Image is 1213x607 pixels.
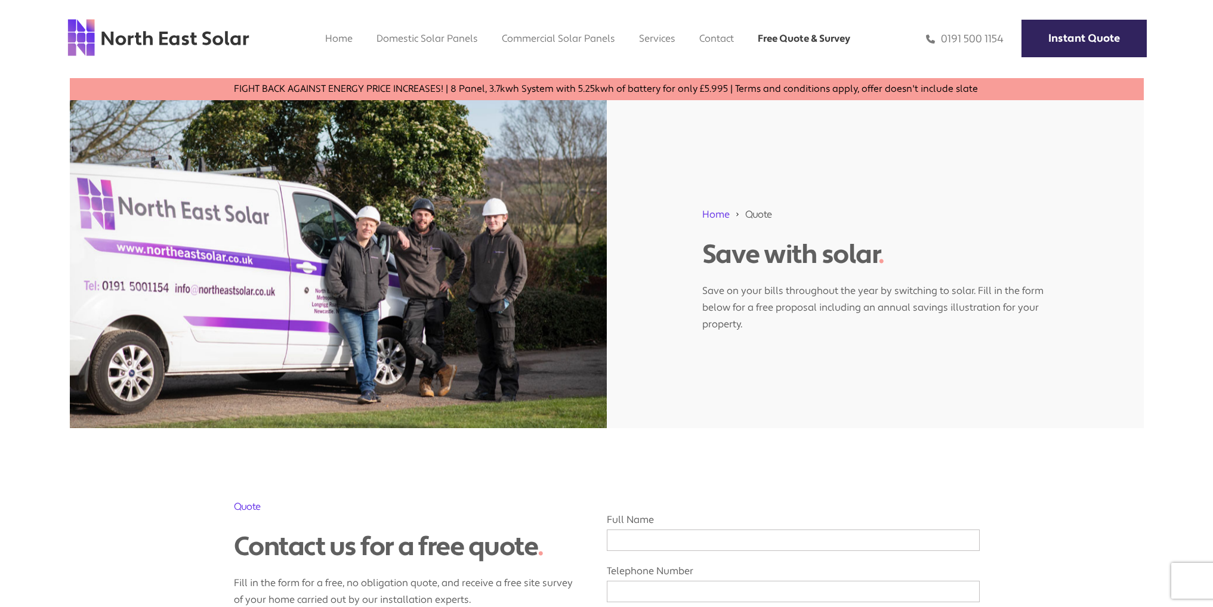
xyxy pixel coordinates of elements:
img: north east solar logo [67,18,250,57]
div: Contact us for a free quote [234,531,577,563]
h2: Quote [234,500,577,513]
label: Telephone Number [607,565,980,596]
img: 211688_forward_arrow_icon.svg [734,208,740,221]
a: FIGHT BACK AGAINST ENERGY PRICE INCREASES! | 8 Panel, 3.7kwh System with 5.25kwh of battery for o... [203,83,1132,95]
a: Instant Quote [1021,20,1147,57]
a: Services [639,32,675,45]
a: Contact [699,32,734,45]
p: Save on your bills throughout the year by switching to solar. Fill in the form below for a free p... [702,271,1048,333]
a: Home [702,208,730,221]
label: Full Name [607,513,980,545]
span: Quote [745,208,772,221]
a: Domestic Solar Panels [376,32,478,45]
a: Home [325,32,353,45]
input: Telephone Number [607,581,980,602]
a: Free Quote & Survey [758,32,850,45]
a: 0191 500 1154 [926,32,1004,46]
input: Full Name [607,529,980,551]
span: . [878,238,884,271]
a: Commercial Solar Panels [502,32,615,45]
span: . [538,530,544,563]
h1: Save with solar [702,239,1048,271]
img: phone icon [926,32,935,46]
